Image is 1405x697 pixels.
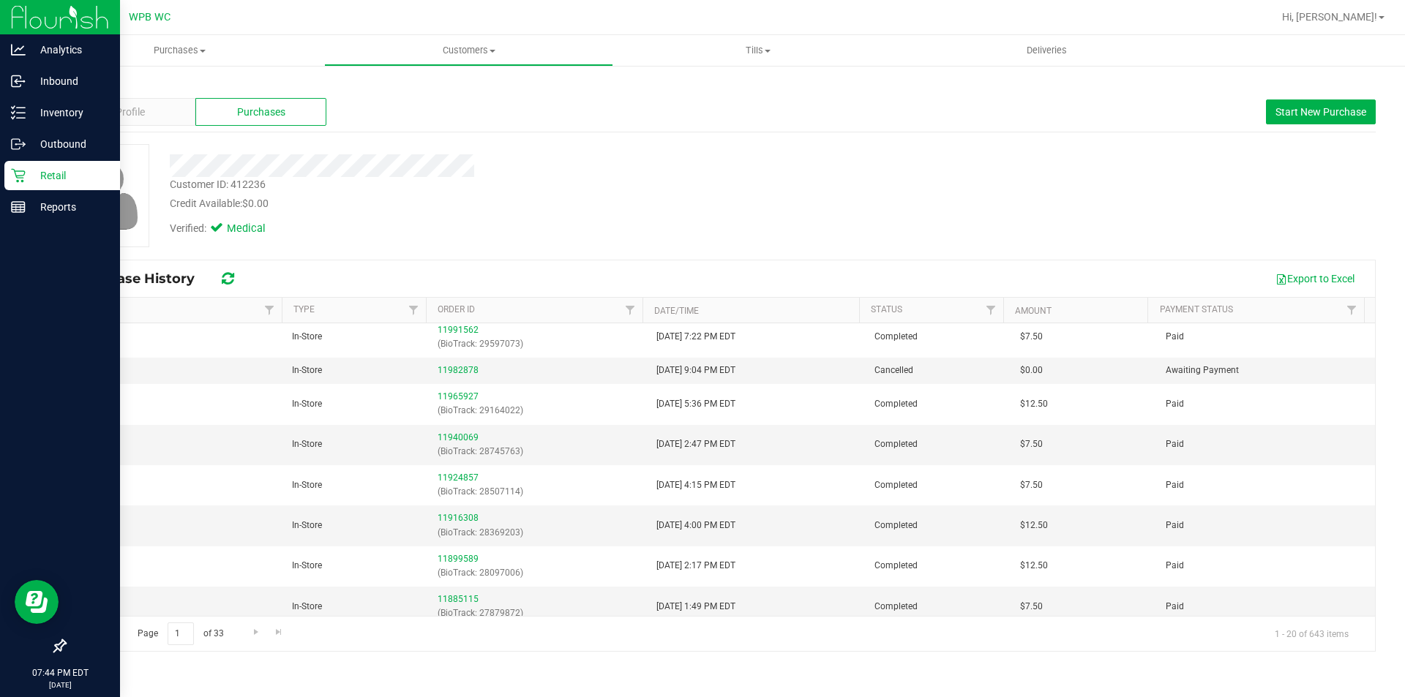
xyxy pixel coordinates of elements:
[170,177,266,192] div: Customer ID: 412236
[618,298,642,323] a: Filter
[656,437,735,451] span: [DATE] 2:47 PM EDT
[874,330,918,344] span: Completed
[292,559,322,573] span: In-Store
[11,200,26,214] inline-svg: Reports
[979,298,1003,323] a: Filter
[26,72,113,90] p: Inbound
[656,519,735,532] span: [DATE] 4:00 PM EDT
[438,485,638,499] p: (BioTrack: 28507114)
[654,306,699,316] a: Date/Time
[324,35,613,66] a: Customers
[874,437,918,451] span: Completed
[1015,306,1052,316] a: Amount
[438,594,479,604] a: 11885115
[227,221,285,237] span: Medical
[11,105,26,120] inline-svg: Inventory
[438,513,479,523] a: 11916308
[129,11,171,23] span: WPB WC
[76,271,209,287] span: Purchase History
[1020,437,1043,451] span: $7.50
[613,35,902,66] a: Tills
[438,337,638,351] p: (BioTrack: 29597073)
[292,330,322,344] span: In-Store
[1166,600,1184,614] span: Paid
[438,391,479,402] a: 11965927
[874,397,918,411] span: Completed
[26,198,113,216] p: Reports
[438,432,479,442] a: 11940069
[1020,559,1048,573] span: $12.50
[656,478,735,492] span: [DATE] 4:15 PM EDT
[1275,106,1366,118] span: Start New Purchase
[438,526,638,540] p: (BioTrack: 28369203)
[438,472,479,483] a: 11924857
[170,196,814,211] div: Credit Available:
[292,519,322,532] span: In-Store
[293,304,315,314] a: Type
[11,168,26,183] inline-svg: Retail
[874,600,918,614] span: Completed
[438,606,638,620] p: (BioTrack: 27879872)
[871,304,902,314] a: Status
[1160,304,1233,314] a: Payment Status
[116,105,145,120] span: Profile
[656,600,735,614] span: [DATE] 1:49 PM EDT
[1266,266,1364,291] button: Export to Excel
[7,666,113,679] p: 07:44 PM EDT
[656,330,735,344] span: [DATE] 7:22 PM EDT
[656,397,735,411] span: [DATE] 5:36 PM EDT
[438,325,479,335] a: 11991562
[1166,559,1184,573] span: Paid
[1166,437,1184,451] span: Paid
[1020,397,1048,411] span: $12.50
[1166,397,1184,411] span: Paid
[438,554,479,564] a: 11899589
[1166,478,1184,492] span: Paid
[656,559,735,573] span: [DATE] 2:17 PM EDT
[1007,44,1087,57] span: Deliveries
[1020,478,1043,492] span: $7.50
[1020,330,1043,344] span: $7.50
[1166,363,1239,377] span: Awaiting Payment
[26,167,113,184] p: Retail
[168,622,194,645] input: 1
[1340,298,1364,323] a: Filter
[1282,11,1377,23] span: Hi, [PERSON_NAME]!
[874,363,913,377] span: Cancelled
[292,437,322,451] span: In-Store
[245,622,266,642] a: Go to the next page
[11,74,26,88] inline-svg: Inbound
[35,44,324,57] span: Purchases
[1166,519,1184,532] span: Paid
[402,298,426,323] a: Filter
[26,135,113,153] p: Outbound
[438,566,638,580] p: (BioTrack: 28097006)
[1020,363,1043,377] span: $0.00
[26,104,113,121] p: Inventory
[656,363,735,377] span: [DATE] 9:04 PM EDT
[292,397,322,411] span: In-Store
[269,622,290,642] a: Go to the last page
[258,298,282,323] a: Filter
[614,44,902,57] span: Tills
[11,42,26,57] inline-svg: Analytics
[438,404,638,418] p: (BioTrack: 29164022)
[902,35,1191,66] a: Deliveries
[874,478,918,492] span: Completed
[438,304,475,314] a: Order ID
[1020,600,1043,614] span: $7.50
[292,600,322,614] span: In-Store
[874,559,918,573] span: Completed
[125,622,236,645] span: Page of 33
[15,580,59,624] iframe: Resource center
[170,221,285,237] div: Verified:
[242,197,269,209] span: $0.00
[35,35,324,66] a: Purchases
[237,105,285,120] span: Purchases
[325,44,612,57] span: Customers
[1166,330,1184,344] span: Paid
[438,445,638,459] p: (BioTrack: 28745763)
[874,519,918,532] span: Completed
[7,679,113,690] p: [DATE]
[11,137,26,151] inline-svg: Outbound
